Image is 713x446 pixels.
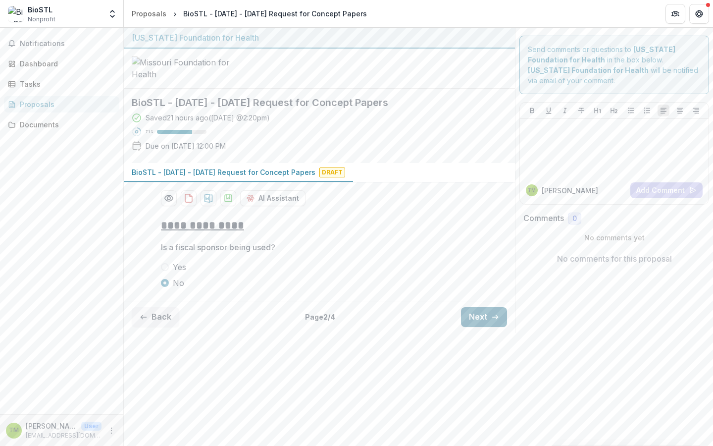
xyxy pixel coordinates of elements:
button: Partners [665,4,685,24]
span: Draft [319,167,345,177]
strong: [US_STATE] Foundation for Health [528,66,649,74]
button: download-proposal [181,190,197,206]
button: Next [461,307,507,327]
p: No comments for this proposal [557,253,672,265]
p: [PERSON_NAME] [542,185,598,196]
button: Ordered List [641,105,653,116]
div: [US_STATE] Foundation for Health [132,32,507,44]
button: Align Center [674,105,686,116]
a: Tasks [4,76,119,92]
a: Documents [4,116,119,133]
button: Preview d616c306-bd0d-4b6c-8c6f-0eaa0758e7dc-0.pdf [161,190,177,206]
button: Heading 2 [608,105,620,116]
button: Get Help [689,4,709,24]
div: Taylor McCabe [528,188,536,193]
p: [PERSON_NAME] [26,421,77,431]
span: Yes [173,261,186,273]
button: Align Left [658,105,669,116]
h2: Comments [523,214,564,223]
p: Due on [DATE] 12:00 PM [146,141,226,151]
button: Italicize [559,105,571,116]
div: BioSTL - [DATE] - [DATE] Request for Concept Papers [183,8,367,19]
button: Heading 1 [592,105,604,116]
button: Notifications [4,36,119,52]
p: User [81,422,102,431]
button: Add Comment [630,182,703,198]
div: Proposals [20,99,111,110]
p: Page 2 / 4 [305,312,335,322]
span: Notifications [20,40,115,48]
nav: breadcrumb [128,6,371,21]
button: More [105,425,117,437]
button: Underline [543,105,555,116]
p: 71 % [146,128,153,135]
div: Send comments or questions to in the box below. will be notified via email of your comment. [519,36,709,94]
span: 0 [572,215,577,223]
p: [EMAIL_ADDRESS][DOMAIN_NAME] [26,431,102,440]
div: BioSTL [28,4,55,15]
p: Is a fiscal sponsor being used? [161,241,275,253]
button: download-proposal [220,190,236,206]
button: Back [132,307,179,327]
button: Bold [526,105,538,116]
button: Strike [575,105,587,116]
div: Saved 21 hours ago ( [DATE] @ 2:20pm ) [146,112,270,123]
div: Taylor McCabe [9,427,19,434]
span: Nonprofit [28,15,55,24]
div: Proposals [132,8,166,19]
button: download-proposal [201,190,216,206]
button: Align Right [690,105,702,116]
a: Dashboard [4,56,119,72]
img: BioSTL [8,6,24,22]
p: BioSTL - [DATE] - [DATE] Request for Concept Papers [132,167,315,177]
button: AI Assistant [240,190,306,206]
img: Missouri Foundation for Health [132,56,231,80]
p: No comments yet [523,232,705,243]
button: Open entity switcher [105,4,119,24]
span: No [173,277,184,289]
div: Dashboard [20,58,111,69]
button: Bullet List [625,105,637,116]
a: Proposals [4,96,119,112]
div: Tasks [20,79,111,89]
div: Documents [20,119,111,130]
a: Proposals [128,6,170,21]
h2: BioSTL - [DATE] - [DATE] Request for Concept Papers [132,97,491,109]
